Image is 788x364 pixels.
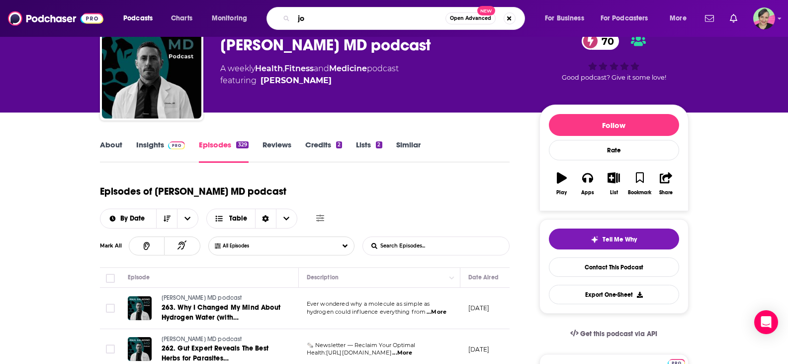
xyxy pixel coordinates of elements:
[276,7,534,30] div: Search podcasts, credits, & more...
[100,209,199,229] h2: Choose List sort
[356,140,382,163] a: Lists2
[575,166,601,202] button: Apps
[106,304,115,313] span: Toggle select row
[206,209,297,229] button: Choose View
[549,285,679,304] button: Export One-Sheet
[162,335,281,344] a: [PERSON_NAME] MD podcast
[255,209,276,228] div: Sort Direction
[562,322,666,346] a: Get this podcast via API
[156,209,177,228] button: Sort Direction
[670,11,687,25] span: More
[549,229,679,249] button: tell me why sparkleTell Me Why
[659,190,673,196] div: Share
[556,190,567,196] div: Play
[392,349,412,357] span: ...More
[205,10,260,26] button: open menu
[116,10,166,26] button: open menu
[336,141,342,148] div: 2
[220,75,399,87] span: featuring
[165,10,198,26] a: Charts
[445,12,496,24] button: Open AdvancedNew
[601,11,648,25] span: For Podcasters
[610,190,618,196] div: List
[8,9,103,28] img: Podchaser - Follow, Share and Rate Podcasts
[177,209,198,228] button: open menu
[283,64,284,73] span: ,
[307,271,339,283] div: Description
[726,10,741,27] a: Show notifications dropdown
[255,64,283,73] a: Health
[396,140,421,163] a: Similar
[754,310,778,334] div: Open Intercom Messenger
[582,32,619,50] a: 70
[307,308,426,315] span: hydrogen could influence everything from
[468,345,490,354] p: [DATE]
[314,64,329,73] span: and
[100,215,157,222] button: open menu
[136,140,185,163] a: InsightsPodchaser Pro
[450,16,491,21] span: Open Advanced
[581,190,594,196] div: Apps
[753,7,775,29] span: Logged in as LizDVictoryBelt
[307,342,416,349] span: 🗞️ Newsletter — Reclaim Your Optimal
[212,11,247,25] span: Monitoring
[753,7,775,29] img: User Profile
[329,64,367,73] a: Medicine
[549,166,575,202] button: Play
[549,114,679,136] button: Follow
[229,215,247,222] span: Table
[663,10,699,26] button: open menu
[653,166,679,202] button: Share
[701,10,718,27] a: Show notifications dropdown
[592,32,619,50] span: 70
[162,303,280,332] span: 263. Why I Changed My Mind About Hydrogen Water (with [PERSON_NAME])
[208,237,354,255] button: Choose List Listened
[120,215,148,222] span: By Date
[562,74,666,81] span: Good podcast? Give it some love!
[123,11,153,25] span: Podcasts
[307,349,392,356] span: Health:[URL][DOMAIN_NAME]
[446,272,458,284] button: Column Actions
[162,294,242,301] span: [PERSON_NAME] MD podcast
[545,11,584,25] span: For Business
[162,336,242,343] span: [PERSON_NAME] MD podcast
[307,300,430,307] span: Ever wondered why a molecule as simple as
[162,344,281,364] a: 262. Gut Expert Reveals The Best Herbs for Parasites ([PERSON_NAME])
[236,141,248,148] div: 329
[591,236,599,243] img: tell me why sparkle
[601,166,626,202] button: List
[427,308,446,316] span: ...More
[477,6,495,15] span: New
[753,7,775,29] button: Show profile menu
[100,140,122,163] a: About
[162,294,281,303] a: [PERSON_NAME] MD podcast
[102,19,201,119] img: Paul Saladino MD podcast
[468,304,490,312] p: [DATE]
[261,75,332,87] a: Dr. Paul Saladino
[549,140,679,160] div: Rate
[468,271,499,283] div: Date Aired
[580,330,657,338] span: Get this podcast via API
[594,10,663,26] button: open menu
[628,190,651,196] div: Bookmark
[128,271,150,283] div: Episode
[539,26,689,88] div: 70Good podcast? Give it some love!
[263,140,291,163] a: Reviews
[284,64,314,73] a: Fitness
[305,140,342,163] a: Credits2
[627,166,653,202] button: Bookmark
[162,303,281,323] a: 263. Why I Changed My Mind About Hydrogen Water (with [PERSON_NAME])
[538,10,597,26] button: open menu
[106,345,115,354] span: Toggle select row
[171,11,192,25] span: Charts
[603,236,637,243] span: Tell Me Why
[220,63,399,87] div: A weekly podcast
[168,141,185,149] img: Podchaser Pro
[294,10,445,26] input: Search podcasts, credits, & more...
[199,140,248,163] a: Episodes329
[100,185,286,198] h1: Episodes of [PERSON_NAME] MD podcast
[376,141,382,148] div: 2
